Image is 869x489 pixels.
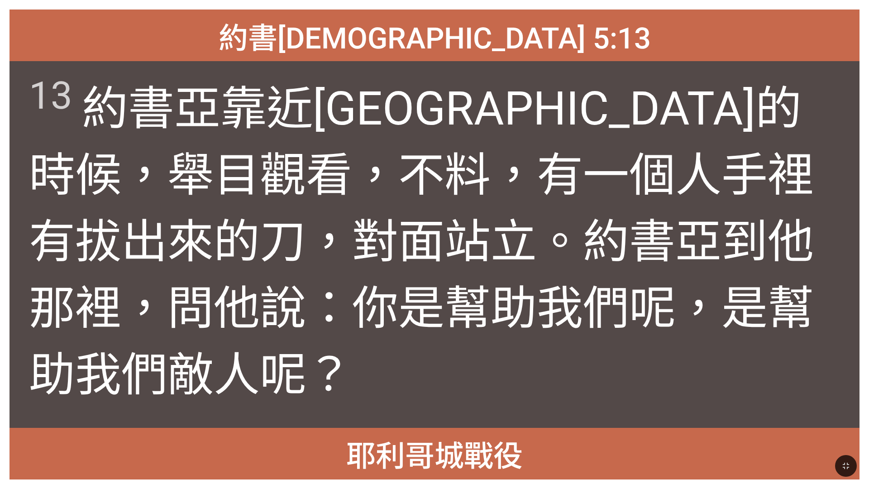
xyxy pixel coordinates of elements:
wh3091: 到 [29,215,814,402]
wh3212: 他那裡，問他說 [29,215,814,402]
wh7200: ，不料，有一個人 [29,148,814,402]
wh5375: 目 [29,148,814,402]
wh3027: 裡有拔出來 [29,148,814,402]
span: 約書[DEMOGRAPHIC_DATA] 5:13 [219,14,651,57]
wh376: 手 [29,148,814,402]
wh2719: ，對面站立 [29,215,814,402]
sup: 13 [29,73,72,118]
wh6862: 呢？ [260,348,352,402]
wh559: ：你是幫助我們呢，是幫助我們敵人 [29,281,814,402]
wh3091: 靠近[GEOGRAPHIC_DATA] [29,81,814,402]
span: 耶利哥城戰役 [346,432,523,475]
wh8025: 的刀 [29,215,814,402]
wh5869: 觀看 [29,148,814,402]
wh3405: 的時候，舉 [29,81,814,402]
span: 約書亞 [29,71,840,404]
wh5975: 。約書亞 [29,215,814,402]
